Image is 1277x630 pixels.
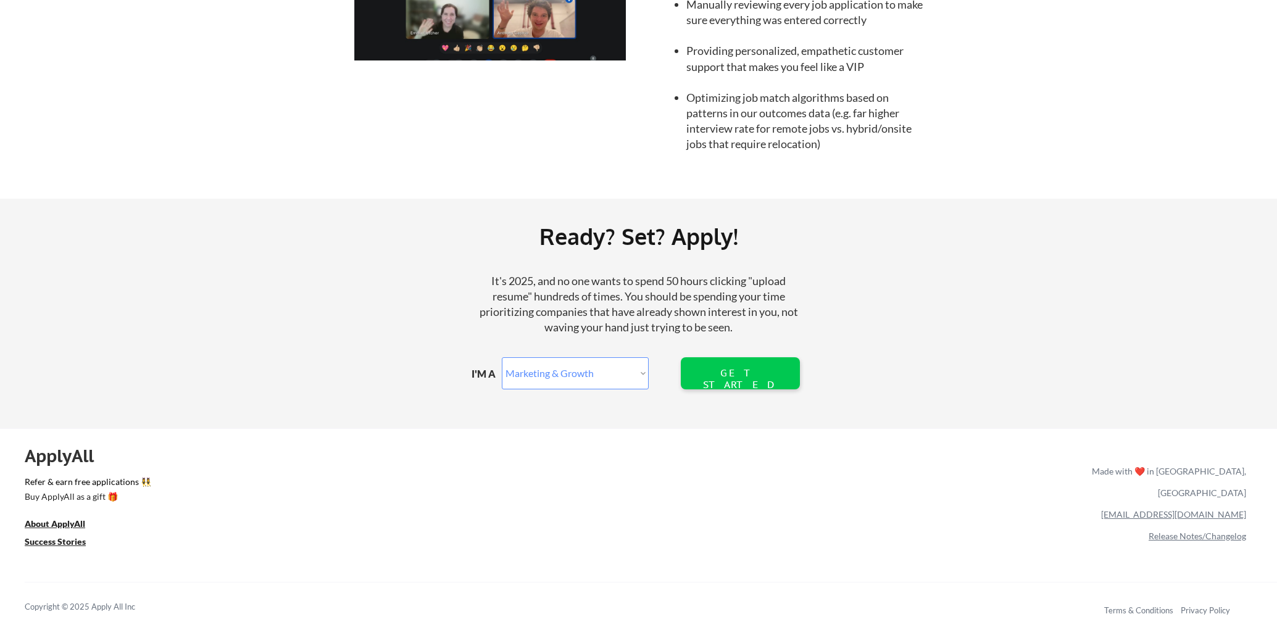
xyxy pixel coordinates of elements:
a: Success Stories [25,536,102,551]
a: About ApplyAll [25,518,102,533]
a: Terms & Conditions [1104,605,1173,615]
div: Made with ❤️ in [GEOGRAPHIC_DATA], [GEOGRAPHIC_DATA] [1087,460,1246,504]
a: [EMAIL_ADDRESS][DOMAIN_NAME] [1101,509,1246,520]
div: GET STARTED [701,367,780,391]
div: Ready? Set? Apply! [173,218,1104,254]
u: Success Stories [25,536,86,547]
a: Privacy Policy [1181,605,1230,615]
div: I'M A [472,367,505,381]
a: Buy ApplyAll as a gift 🎁 [25,491,148,506]
a: Refer & earn free applications 👯‍♀️ [25,478,834,491]
li: Providing personalized, empathetic customer support that makes you feel like a VIP [686,43,925,74]
a: Release Notes/Changelog [1149,531,1246,541]
div: ApplyAll [25,446,108,466]
li: Optimizing job match algorithms based on patterns in our outcomes data (e.g. far higher interview... [686,90,925,152]
div: Copyright © 2025 Apply All Inc [25,601,167,613]
u: About ApplyAll [25,518,85,529]
div: It's 2025, and no one wants to spend 50 hours clicking "upload resume" hundreds of times. You sho... [474,273,804,336]
div: Buy ApplyAll as a gift 🎁 [25,492,148,501]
